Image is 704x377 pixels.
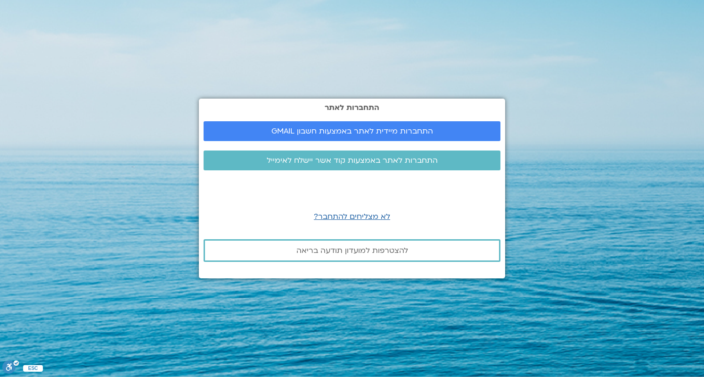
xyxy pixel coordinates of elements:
span: התחברות לאתר באמצעות קוד אשר יישלח לאימייל [267,156,438,165]
a: התחברות מיידית לאתר באמצעות חשבון GMAIL [204,121,500,141]
a: להצטרפות למועדון תודעה בריאה [204,239,500,262]
span: להצטרפות למועדון תודעה בריאה [296,246,408,255]
h2: התחברות לאתר [204,103,500,112]
a: לא מצליחים להתחבר? [314,211,390,222]
span: התחברות מיידית לאתר באמצעות חשבון GMAIL [271,127,433,135]
a: התחברות לאתר באמצעות קוד אשר יישלח לאימייל [204,151,500,170]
